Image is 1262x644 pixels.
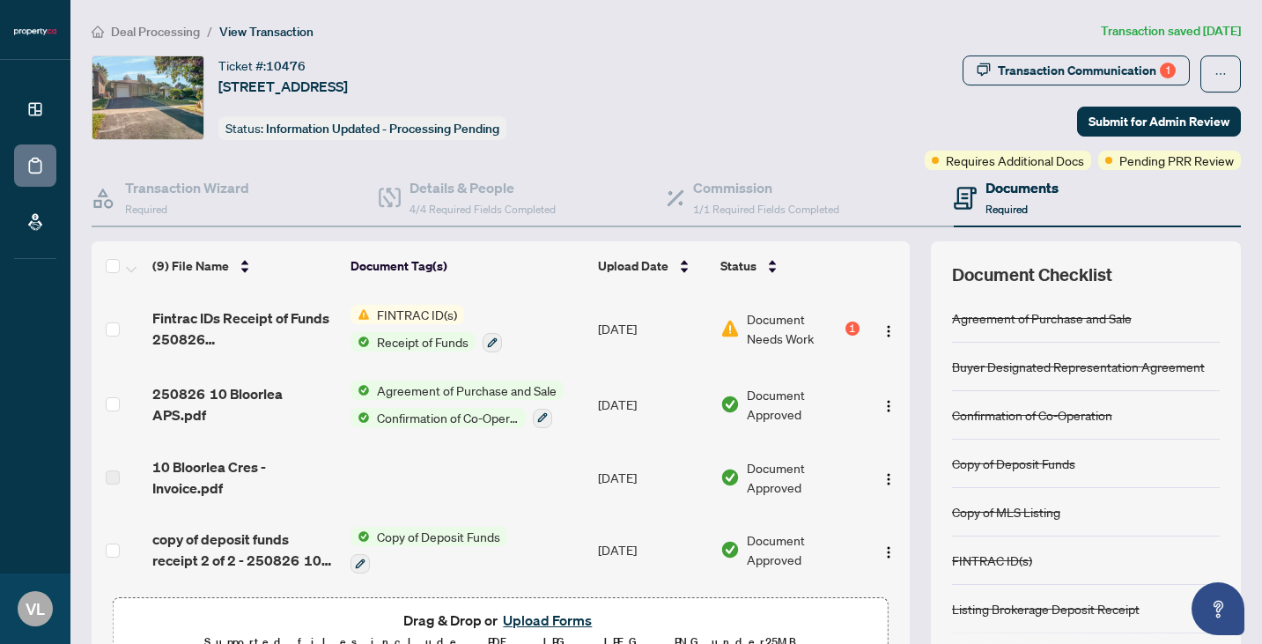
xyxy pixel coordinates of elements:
img: Status Icon [351,305,370,324]
img: Status Icon [351,332,370,352]
button: Logo [875,536,903,564]
button: Logo [875,390,903,418]
th: Status [713,241,867,291]
div: Status: [218,116,506,140]
img: Document Status [720,319,740,338]
img: Logo [882,472,896,486]
span: Submit for Admin Review [1089,107,1229,136]
button: Status IconFINTRAC ID(s)Status IconReceipt of Funds [351,305,502,352]
div: Copy of Deposit Funds [952,454,1075,473]
span: Confirmation of Co-Operation [370,408,526,427]
span: Status [720,256,756,276]
td: [DATE] [591,513,713,588]
span: Information Updated - Processing Pending [266,121,499,137]
h4: Details & People [410,177,556,198]
span: Pending PRR Review [1119,151,1234,170]
div: FINTRAC ID(s) [952,551,1032,570]
button: Logo [875,463,903,492]
img: Logo [882,399,896,413]
span: Upload Date [598,256,668,276]
button: Open asap [1192,582,1244,635]
li: / [207,21,212,41]
span: home [92,26,104,38]
span: FINTRAC ID(s) [370,305,464,324]
span: (9) File Name [152,256,229,276]
img: Logo [882,545,896,559]
span: Document Approved [747,458,860,497]
img: Logo [882,324,896,338]
button: Upload Forms [498,609,597,632]
h4: Transaction Wizard [125,177,249,198]
h4: Documents [985,177,1059,198]
span: Deal Processing [111,24,200,40]
div: 1 [845,322,860,336]
button: Transaction Communication1 [963,56,1190,85]
th: Document Tag(s) [343,241,591,291]
span: 10 Bloorlea Cres - Invoice.pdf [152,456,336,499]
span: Document Approved [747,530,860,569]
span: 1/1 Required Fields Completed [693,203,839,216]
span: Document Needs Work [747,309,842,348]
span: Required [125,203,167,216]
button: Status IconAgreement of Purchase and SaleStatus IconConfirmation of Co-Operation [351,381,564,428]
button: Status IconCopy of Deposit Funds [351,527,507,574]
span: copy of deposit funds receipt 2 of 2 - 250826 10 Bloorlea.jpeg [152,529,336,571]
td: [DATE] [591,442,713,513]
td: [DATE] [591,366,713,442]
div: 1 [1160,63,1176,78]
span: Receipt of Funds [370,332,476,352]
span: 10476 [266,58,306,74]
button: Submit for Admin Review [1077,107,1241,137]
span: [STREET_ADDRESS] [218,76,348,97]
div: Agreement of Purchase and Sale [952,308,1132,328]
img: IMG-W12360432_1.jpg [92,56,203,139]
span: Document Checklist [952,263,1112,287]
span: View Transaction [219,24,314,40]
th: (9) File Name [145,241,343,291]
div: Listing Brokerage Deposit Receipt [952,599,1140,618]
article: Transaction saved [DATE] [1101,21,1241,41]
div: Transaction Communication [998,56,1176,85]
span: VL [26,596,45,621]
img: logo [14,26,56,37]
img: Document Status [720,540,740,559]
span: 4/4 Required Fields Completed [410,203,556,216]
img: Status Icon [351,408,370,427]
button: Logo [875,315,903,343]
div: Confirmation of Co-Operation [952,405,1112,425]
img: Document Status [720,395,740,414]
th: Upload Date [591,241,713,291]
span: Copy of Deposit Funds [370,527,507,546]
span: Requires Additional Docs [946,151,1084,170]
img: Status Icon [351,527,370,546]
span: Fintrac IDs Receipt of Funds 250826 [STREET_ADDRESS]pdf [152,307,336,350]
span: Agreement of Purchase and Sale [370,381,564,400]
span: 250826 10 Bloorlea APS.pdf [152,383,336,426]
span: Drag & Drop or [403,609,597,632]
span: Required [985,203,1028,216]
img: Status Icon [351,381,370,400]
span: ellipsis [1214,68,1227,80]
div: Buyer Designated Representation Agreement [952,357,1205,376]
img: Document Status [720,468,740,487]
h4: Commission [693,177,839,198]
td: [DATE] [591,291,713,366]
span: Document Approved [747,385,860,424]
div: Copy of MLS Listing [952,502,1060,522]
div: Ticket #: [218,56,306,76]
